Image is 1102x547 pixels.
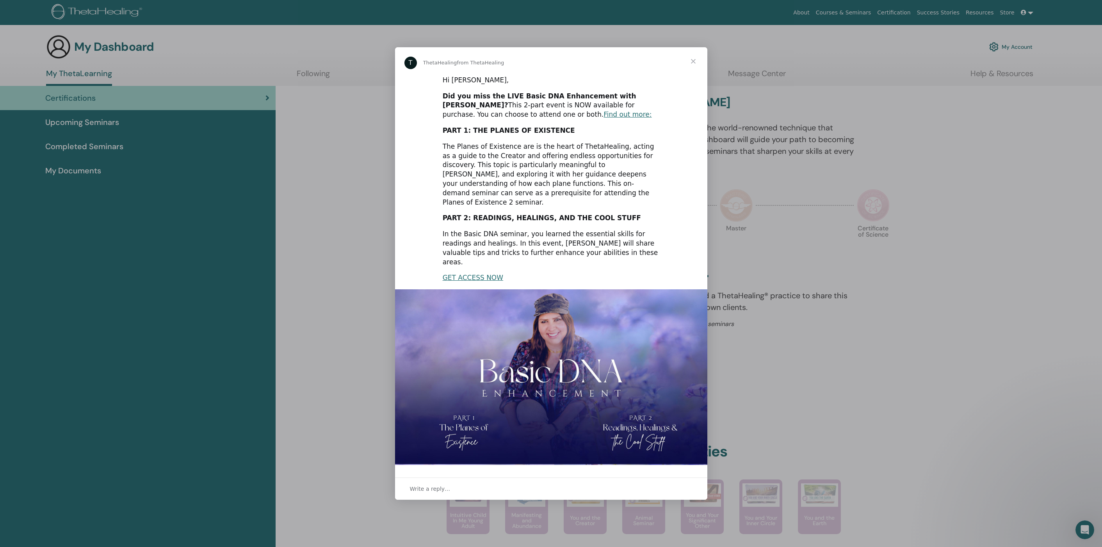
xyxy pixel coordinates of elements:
[604,110,652,118] a: Find out more:
[395,478,707,500] div: Open conversation and reply
[443,127,575,134] b: PART 1: THE PLANES OF EXISTENCE
[457,60,504,66] span: from ThetaHealing
[679,47,707,75] span: Close
[443,230,660,267] div: In the Basic DNA seminar, you learned the essential skills for readings and healings. In this eve...
[443,214,641,222] b: PART 2: READINGS, HEALINGS, AND THE COOL STUFF
[423,60,457,66] span: ThetaHealing
[443,92,660,119] div: This 2-part event is NOW available for purchase. You can choose to attend one or both.
[410,484,450,494] span: Write a reply…
[404,57,417,69] div: Profile image for ThetaHealing
[443,274,503,282] a: GET ACCESS NOW
[443,142,660,207] div: The Planes of Existence are is the heart of ThetaHealing, acting as a guide to the Creator and of...
[443,76,660,85] div: Hi [PERSON_NAME],
[443,92,636,109] b: Did you miss the LIVE Basic DNA Enhancement with [PERSON_NAME]?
